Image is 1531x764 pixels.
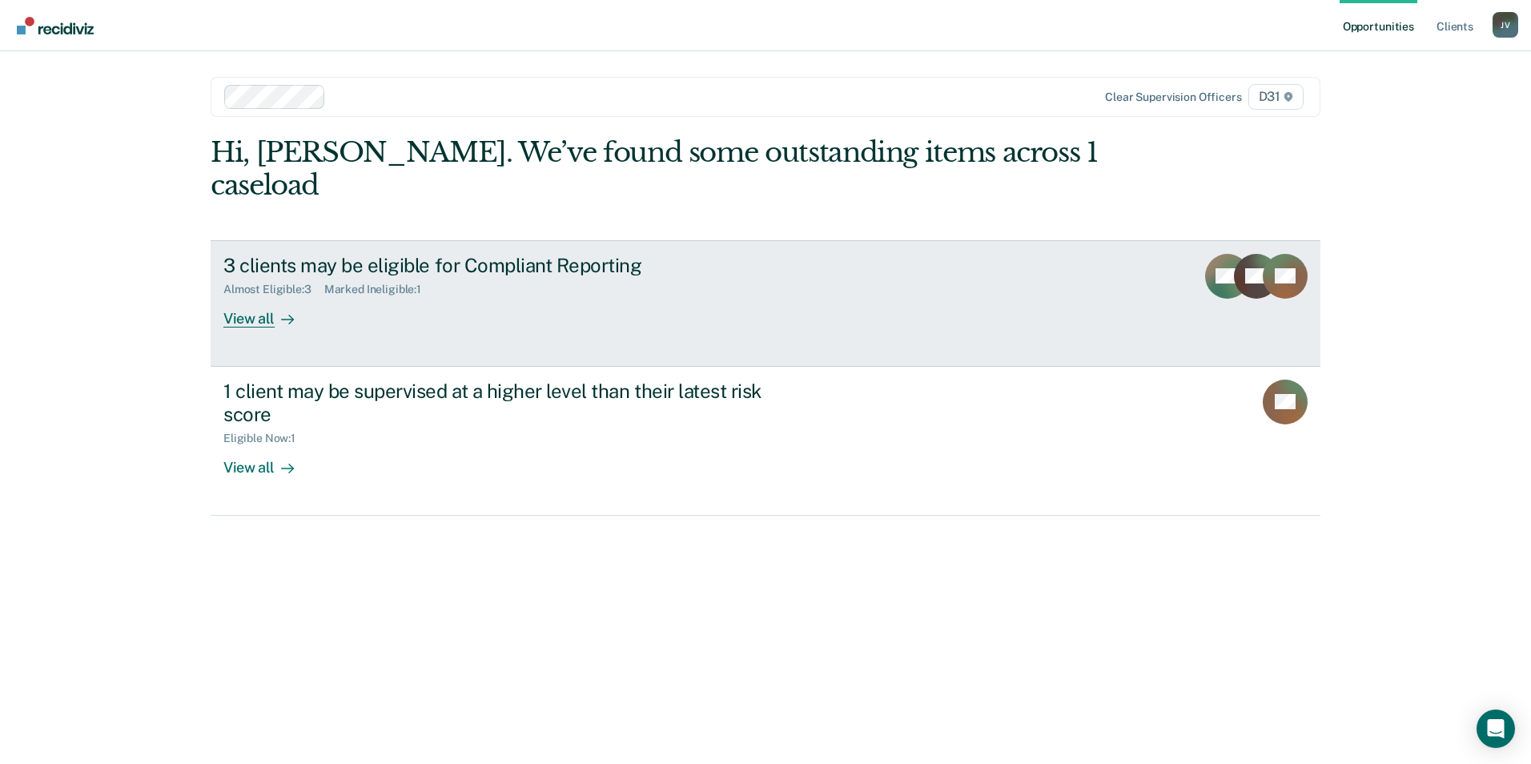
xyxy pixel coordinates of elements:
[223,296,313,328] div: View all
[211,136,1099,202] div: Hi, [PERSON_NAME]. We’ve found some outstanding items across 1 caseload
[1248,84,1304,110] span: D31
[223,254,786,277] div: 3 clients may be eligible for Compliant Reporting
[1493,12,1518,38] button: Profile dropdown button
[1477,710,1515,748] div: Open Intercom Messenger
[223,432,308,445] div: Eligible Now : 1
[223,380,786,426] div: 1 client may be supervised at a higher level than their latest risk score
[223,283,324,296] div: Almost Eligible : 3
[1105,90,1241,104] div: Clear supervision officers
[223,445,313,476] div: View all
[211,367,1320,516] a: 1 client may be supervised at a higher level than their latest risk scoreEligible Now:1View all
[1493,12,1518,38] div: J V
[211,240,1320,367] a: 3 clients may be eligible for Compliant ReportingAlmost Eligible:3Marked Ineligible:1View all
[324,283,434,296] div: Marked Ineligible : 1
[17,17,94,34] img: Recidiviz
